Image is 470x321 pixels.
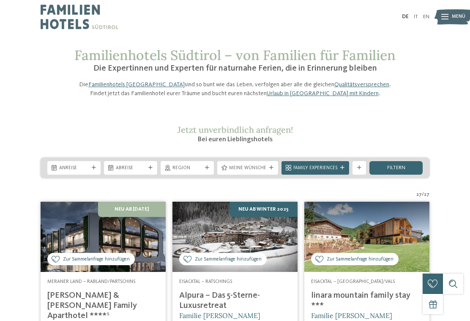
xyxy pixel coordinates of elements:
[414,14,418,19] a: IT
[116,165,145,172] span: Abreise
[334,82,389,88] a: Qualitätsversprechen
[88,82,185,88] a: Familienhotels [GEOGRAPHIC_DATA]
[267,91,379,96] a: Urlaub in [GEOGRAPHIC_DATA] mit Kindern
[311,279,395,284] span: Eisacktal – [GEOGRAPHIC_DATA]/Vals
[229,165,266,172] span: Meine Wünsche
[93,64,377,73] span: Die Expertinnen und Experten für naturnahe Ferien, die in Erinnerung bleiben
[59,165,89,172] span: Anreise
[327,256,393,263] span: Zur Sammelanfrage hinzufügen
[293,165,337,172] span: Family Experiences
[304,202,429,272] img: Familienhotels gesucht? Hier findet ihr die besten!
[416,192,422,198] span: 27
[179,291,291,311] h4: Alpura – Das 5-Sterne-Luxusretreat
[195,256,262,263] span: Zur Sammelanfrage hinzufügen
[424,192,429,198] span: 27
[41,202,166,272] img: Familienhotels gesucht? Hier findet ihr die besten!
[47,291,159,321] h4: [PERSON_NAME] & [PERSON_NAME] Family Aparthotel ****ˢ
[74,80,396,97] p: Die sind so bunt wie das Leben, verfolgen aber alle die gleichen . Findet jetzt das Familienhotel...
[198,136,273,143] span: Bei euren Lieblingshotels
[402,14,409,19] a: DE
[179,279,232,284] span: Eisacktal – Ratschings
[422,192,424,198] span: /
[179,311,260,320] span: Familie [PERSON_NAME]
[423,14,429,19] a: EN
[172,202,298,272] img: Familienhotels gesucht? Hier findet ihr die besten!
[63,256,130,263] span: Zur Sammelanfrage hinzufügen
[47,279,135,284] span: Meraner Land – Rabland/Partschins
[452,14,465,20] span: Menü
[172,165,202,172] span: Region
[311,311,392,320] span: Familie [PERSON_NAME]
[178,124,293,135] span: Jetzt unverbindlich anfragen!
[74,47,396,64] span: Familienhotels Südtirol – von Familien für Familien
[311,291,423,311] h4: linara mountain family stay ***
[387,165,405,171] span: filtern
